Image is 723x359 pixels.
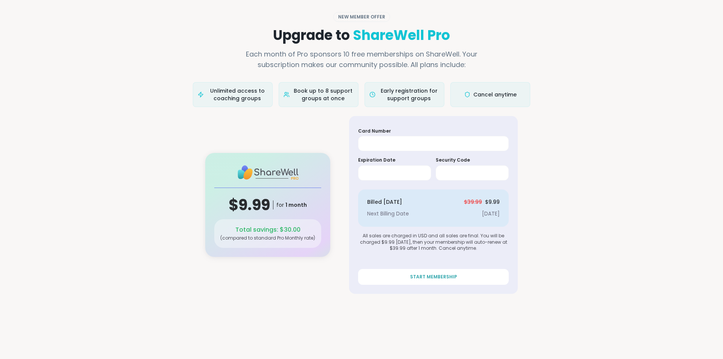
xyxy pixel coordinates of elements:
h5: Security Code [436,157,509,163]
iframe: Secure CVC input frame [442,170,502,177]
iframe: Secure expiration date input frame [365,170,425,177]
div: NEW MEMBER OFFER [333,12,390,22]
span: Cancel anytime [473,91,517,98]
div: Billed [DATE] [367,199,402,206]
span: ShareWell Pro [353,26,450,45]
h5: Card Number [358,128,509,134]
span: Unlimited access to coaching groups [207,87,268,102]
div: All sales are charged in USD and all sales are final. You will be charged $9.99 [DATE], then your... [358,233,509,252]
span: $ 39.99 [464,198,484,206]
span: Early registration for support groups [378,87,439,102]
div: [DATE] [482,210,500,218]
button: START MEMBERSHIP [358,269,509,285]
span: Book up to 8 support groups at once [293,87,354,102]
span: START MEMBERSHIP [410,273,457,280]
div: $ 9.99 [464,199,500,206]
h5: Expiration Date [358,157,431,163]
p: Each month of Pro sponsors 10 free memberships on ShareWell. Your subscription makes our communit... [235,49,488,70]
h1: Upgrade to [193,28,530,43]
iframe: Secure card number input frame [365,141,502,147]
div: Next Billing Date [367,210,409,218]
